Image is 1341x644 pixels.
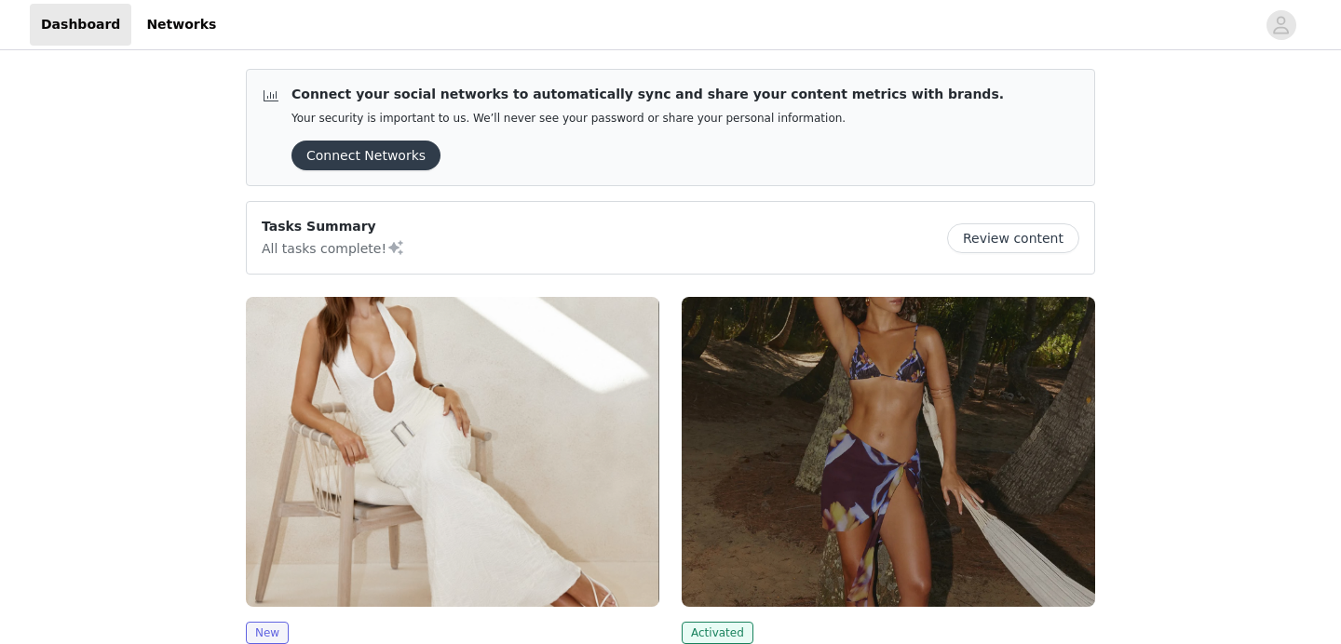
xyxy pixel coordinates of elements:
button: Connect Networks [291,141,440,170]
img: Peppermayo AUS [682,297,1095,607]
a: Networks [135,4,227,46]
a: Dashboard [30,4,131,46]
p: Tasks Summary [262,217,405,236]
p: Your security is important to us. We’ll never see your password or share your personal information. [291,112,1004,126]
div: avatar [1272,10,1290,40]
p: Connect your social networks to automatically sync and share your content metrics with brands. [291,85,1004,104]
button: Review content [947,223,1079,253]
span: New [246,622,289,644]
p: All tasks complete! [262,236,405,259]
img: Peppermayo EU [246,297,659,607]
span: Activated [682,622,753,644]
